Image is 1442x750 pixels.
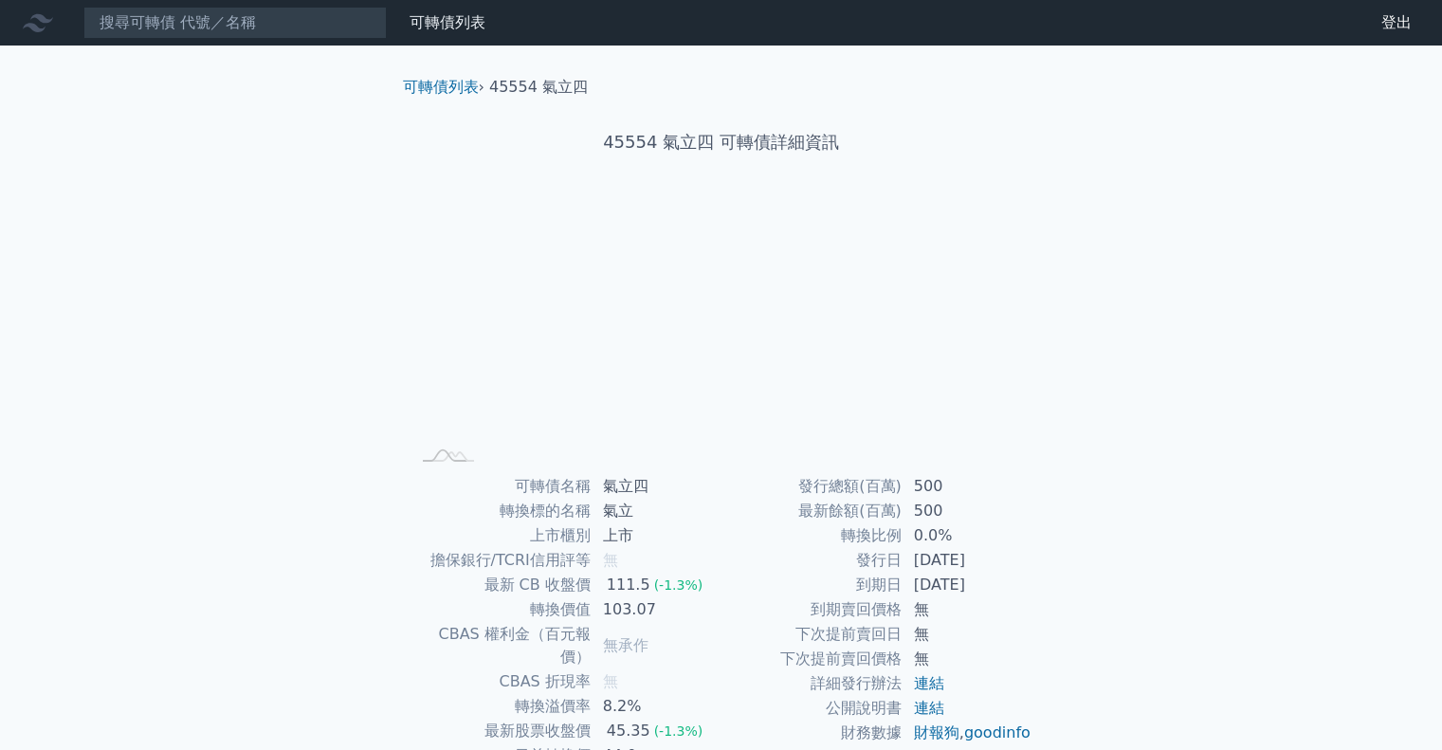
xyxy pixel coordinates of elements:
[903,622,1032,647] td: 無
[1366,8,1427,38] a: 登出
[592,499,721,523] td: 氣立
[721,474,903,499] td: 發行總額(百萬)
[654,723,703,739] span: (-1.3%)
[964,723,1031,741] a: goodinfo
[603,551,618,569] span: 無
[592,597,721,622] td: 103.07
[403,76,484,99] li: ›
[489,76,588,99] li: 45554 氣立四
[603,672,618,690] span: 無
[721,573,903,597] td: 到期日
[411,694,592,719] td: 轉換溢價率
[411,523,592,548] td: 上市櫃別
[914,674,944,692] a: 連結
[721,671,903,696] td: 詳細發行辦法
[903,573,1032,597] td: [DATE]
[914,723,959,741] a: 財報狗
[903,597,1032,622] td: 無
[914,699,944,717] a: 連結
[603,574,654,596] div: 111.5
[903,721,1032,745] td: ,
[721,696,903,721] td: 公開說明書
[721,647,903,671] td: 下次提前賣回價格
[721,523,903,548] td: 轉換比例
[411,548,592,573] td: 擔保銀行/TCRI信用評等
[592,523,721,548] td: 上市
[411,474,592,499] td: 可轉債名稱
[721,499,903,523] td: 最新餘額(百萬)
[388,129,1055,155] h1: 45554 氣立四 可轉債詳細資訊
[411,669,592,694] td: CBAS 折現率
[83,7,387,39] input: 搜尋可轉債 代號／名稱
[903,548,1032,573] td: [DATE]
[721,721,903,745] td: 財務數據
[411,499,592,523] td: 轉換標的名稱
[903,647,1032,671] td: 無
[603,636,648,654] span: 無承作
[411,573,592,597] td: 最新 CB 收盤價
[411,719,592,743] td: 最新股票收盤價
[721,597,903,622] td: 到期賣回價格
[411,622,592,669] td: CBAS 權利金（百元報價）
[410,13,485,31] a: 可轉債列表
[903,523,1032,548] td: 0.0%
[903,474,1032,499] td: 500
[592,694,721,719] td: 8.2%
[403,78,479,96] a: 可轉債列表
[721,622,903,647] td: 下次提前賣回日
[654,577,703,593] span: (-1.3%)
[721,548,903,573] td: 發行日
[903,499,1032,523] td: 500
[603,720,654,742] div: 45.35
[592,474,721,499] td: 氣立四
[411,597,592,622] td: 轉換價值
